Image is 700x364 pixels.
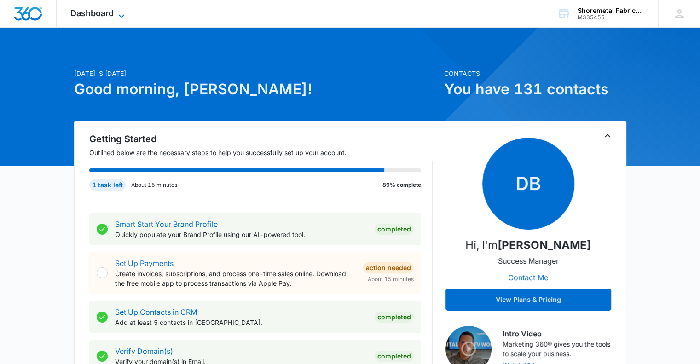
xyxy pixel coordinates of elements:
a: Verify Domain(s) [115,347,173,356]
a: Set Up Contacts in CRM [115,307,197,317]
h1: You have 131 contacts [444,78,626,100]
p: About 15 minutes [131,181,177,189]
button: Toggle Collapse [602,130,613,141]
a: Smart Start Your Brand Profile [115,220,218,229]
p: Create invoices, subscriptions, and process one-time sales online. Download the free mobile app t... [115,269,356,288]
p: Success Manager [498,255,559,266]
p: Hi, I'm [465,237,591,254]
strong: [PERSON_NAME] [498,238,591,252]
h1: Good morning, [PERSON_NAME]! [74,78,439,100]
h3: Intro Video [503,328,611,339]
h2: Getting Started [89,132,433,146]
div: 1 task left [89,179,126,191]
div: account name [578,7,645,14]
p: 89% complete [382,181,421,189]
p: Quickly populate your Brand Profile using our AI-powered tool. [115,230,367,239]
div: Completed [375,224,414,235]
p: Outlined below are the necessary steps to help you successfully set up your account. [89,148,433,157]
div: account id [578,14,645,21]
span: DB [482,138,574,230]
div: Completed [375,312,414,323]
a: Set Up Payments [115,259,174,268]
button: Contact Me [499,266,557,289]
p: Marketing 360® gives you the tools to scale your business. [503,339,611,358]
span: About 15 minutes [368,275,414,283]
p: Add at least 5 contacts in [GEOGRAPHIC_DATA]. [115,318,367,327]
p: [DATE] is [DATE] [74,69,439,78]
div: Action Needed [363,262,414,273]
button: View Plans & Pricing [445,289,611,311]
span: Dashboard [70,8,114,18]
div: Completed [375,351,414,362]
p: Contacts [444,69,626,78]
